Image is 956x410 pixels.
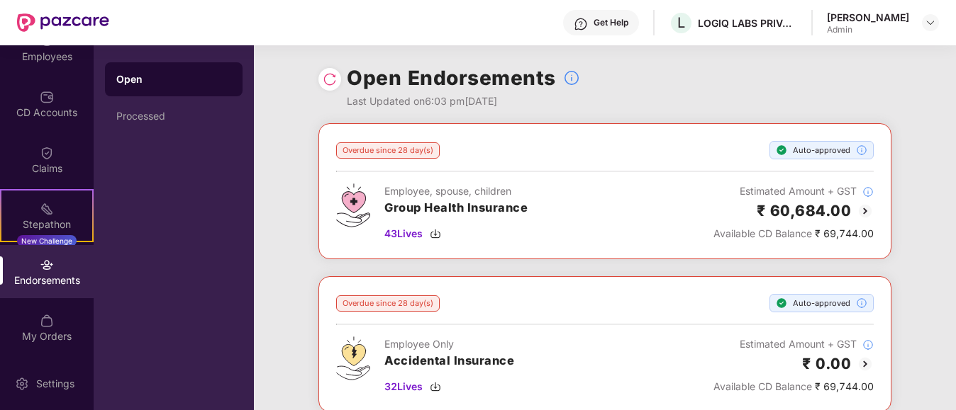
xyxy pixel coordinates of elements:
[32,377,79,391] div: Settings
[17,235,77,246] div: New Challenge
[856,144,867,156] img: svg+xml;base64,PHN2ZyBpZD0iSW5mb18tXzMyeDMyIiBkYXRhLW5hbWU9IkluZm8gLSAzMngzMiIgeG1sbnM9Imh0dHA6Ly...
[336,142,440,159] div: Overdue since 28 day(s)
[40,314,54,328] img: svg+xml;base64,PHN2ZyBpZD0iTXlfT3JkZXJzIiBkYXRhLW5hbWU9Ik15IE9yZGVycyIgeG1sbnM9Imh0dHA6Ly93d3cudz...
[925,17,936,28] img: svg+xml;base64,PHN2ZyBpZD0iRHJvcGRvd24tMzJ4MzIiIHhtbG5zPSJodHRwOi8vd3d3LnczLm9yZy8yMDAwL3N2ZyIgd2...
[713,336,874,352] div: Estimated Amount + GST
[862,339,874,351] img: svg+xml;base64,PHN2ZyBpZD0iSW5mb18tXzMyeDMyIiBkYXRhLW5hbWU9IkluZm8gLSAzMngzMiIgeG1sbnM9Imh0dHA6Ly...
[827,24,909,35] div: Admin
[677,14,685,31] span: L
[594,17,628,28] div: Get Help
[856,297,867,309] img: svg+xml;base64,PHN2ZyBpZD0iSW5mb18tXzMyeDMyIiBkYXRhLW5hbWU9IkluZm8gLSAzMngzMiIgeG1sbnM9Imh0dHA6Ly...
[323,72,337,86] img: svg+xml;base64,PHN2ZyBpZD0iUmVsb2FkLTMyeDMyIiB4bWxucz0iaHR0cDovL3d3dy53My5vcmcvMjAwMC9zdmciIHdpZH...
[698,16,797,30] div: LOGIQ LABS PRIVATE LIMITED
[40,202,54,216] img: svg+xml;base64,PHN2ZyB4bWxucz0iaHR0cDovL3d3dy53My5vcmcvMjAwMC9zdmciIHdpZHRoPSIyMSIgaGVpZ2h0PSIyMC...
[713,183,874,199] div: Estimated Amount + GST
[40,258,54,272] img: svg+xml;base64,PHN2ZyBpZD0iRW5kb3JzZW1lbnRzIiB4bWxucz0iaHR0cDovL3d3dy53My5vcmcvMjAwMC9zdmciIHdpZH...
[384,379,423,394] span: 32 Lives
[347,93,580,109] div: Last Updated on 6:03 pm[DATE]
[757,199,852,222] h2: ₹ 60,684.00
[563,69,580,86] img: svg+xml;base64,PHN2ZyBpZD0iSW5mb18tXzMyeDMyIiBkYXRhLW5hbWU9IkluZm8gLSAzMngzMiIgeG1sbnM9Imh0dHA6Ly...
[776,297,787,309] img: svg+xml;base64,PHN2ZyBpZD0iU3RlcC1Eb25lLTE2eDE2IiB4bWxucz0iaHR0cDovL3d3dy53My5vcmcvMjAwMC9zdmciIH...
[384,336,514,352] div: Employee Only
[40,90,54,104] img: svg+xml;base64,PHN2ZyBpZD0iQ0RfQWNjb3VudHMiIGRhdGEtbmFtZT0iQ0QgQWNjb3VudHMiIHhtbG5zPSJodHRwOi8vd3...
[827,11,909,24] div: [PERSON_NAME]
[336,183,370,227] img: svg+xml;base64,PHN2ZyB4bWxucz0iaHR0cDovL3d3dy53My5vcmcvMjAwMC9zdmciIHdpZHRoPSI0Ny43MTQiIGhlaWdodD...
[1,217,92,232] div: Stepathon
[336,295,440,312] div: Overdue since 28 day(s)
[769,294,874,312] div: Auto-approved
[857,203,874,220] img: svg+xml;base64,PHN2ZyBpZD0iQmFjay0yMHgyMCIgeG1sbnM9Imh0dHA6Ly93d3cudzMub3JnLzIwMDAvc3ZnIiB3aWR0aD...
[574,17,588,31] img: svg+xml;base64,PHN2ZyBpZD0iSGVscC0zMngzMiIgeG1sbnM9Imh0dHA6Ly93d3cudzMub3JnLzIwMDAvc3ZnIiB3aWR0aD...
[15,377,29,391] img: svg+xml;base64,PHN2ZyBpZD0iU2V0dGluZy0yMHgyMCIgeG1sbnM9Imh0dHA6Ly93d3cudzMub3JnLzIwMDAvc3ZnIiB3aW...
[769,141,874,159] div: Auto-approved
[336,336,370,380] img: svg+xml;base64,PHN2ZyB4bWxucz0iaHR0cDovL3d3dy53My5vcmcvMjAwMC9zdmciIHdpZHRoPSI0OS4zMjEiIGhlaWdodD...
[713,227,812,239] span: Available CD Balance
[802,352,851,375] h2: ₹ 0.00
[17,13,109,32] img: New Pazcare Logo
[116,110,231,122] div: Processed
[857,355,874,372] img: svg+xml;base64,PHN2ZyBpZD0iQmFjay0yMHgyMCIgeG1sbnM9Imh0dHA6Ly93d3cudzMub3JnLzIwMDAvc3ZnIiB3aWR0aD...
[430,228,441,239] img: svg+xml;base64,PHN2ZyBpZD0iRG93bmxvYWQtMzJ4MzIiIHhtbG5zPSJodHRwOi8vd3d3LnczLm9yZy8yMDAwL3N2ZyIgd2...
[713,226,874,241] div: ₹ 69,744.00
[713,380,812,392] span: Available CD Balance
[347,62,556,93] h1: Open Endorsements
[776,144,787,156] img: svg+xml;base64,PHN2ZyBpZD0iU3RlcC1Eb25lLTE2eDE2IiB4bWxucz0iaHR0cDovL3d3dy53My5vcmcvMjAwMC9zdmciIH...
[384,183,528,199] div: Employee, spouse, children
[384,199,528,217] h3: Group Health Insurance
[116,72,231,86] div: Open
[384,352,514,370] h3: Accidental Insurance
[430,381,441,392] img: svg+xml;base64,PHN2ZyBpZD0iRG93bmxvYWQtMzJ4MzIiIHhtbG5zPSJodHRwOi8vd3d3LnczLm9yZy8yMDAwL3N2ZyIgd2...
[713,379,874,394] div: ₹ 69,744.00
[384,226,423,241] span: 43 Lives
[862,186,874,198] img: svg+xml;base64,PHN2ZyBpZD0iSW5mb18tXzMyeDMyIiBkYXRhLW5hbWU9IkluZm8gLSAzMngzMiIgeG1sbnM9Imh0dHA6Ly...
[40,146,54,160] img: svg+xml;base64,PHN2ZyBpZD0iQ2xhaW0iIHhtbG5zPSJodHRwOi8vd3d3LnczLm9yZy8yMDAwL3N2ZyIgd2lkdGg9IjIwIi...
